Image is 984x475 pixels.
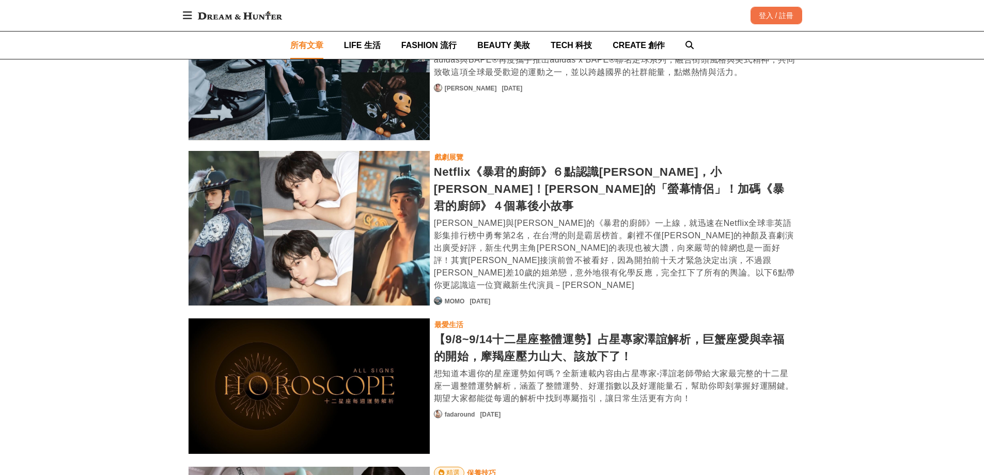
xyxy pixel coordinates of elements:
a: Netflix《暴君的廚師》６點認識李彩玟，小宋江！張員瑛的「螢幕情侶」！加碼《暴君的廚師》４個幕後小故事 [189,151,430,306]
a: Avatar [434,297,442,305]
div: [PERSON_NAME]與[PERSON_NAME]的《暴君的廚師》一上線，就迅速在Netflix全球非英語影集排行榜中勇奪第2名，在台灣的則是霸居榜首。劇裡不僅[PERSON_NAME]的神... [434,217,796,292]
a: CREATE 創作 [613,32,665,59]
a: LIFE 生活 [344,32,381,59]
a: 【9/8~9/14十二星座整體運勢】占星專家澤誼解析，巨蟹座愛與幸福的開始，摩羯座壓力山大、該放下了！ [189,318,430,454]
span: TECH 科技 [551,41,592,50]
a: BEAUTY 美妝 [477,32,530,59]
div: 戲劇展覽 [434,151,463,163]
a: [PERSON_NAME] [445,84,497,93]
img: Avatar [434,297,442,304]
a: 戲劇展覽 [434,151,464,163]
a: 所有文章 [290,32,323,59]
span: BEAUTY 美妝 [477,41,530,50]
span: 所有文章 [290,41,323,50]
div: [DATE] [480,410,501,419]
div: 想知道本週你的星座運勢如何嗎？全新連載內容由占星專家-澤誼老師帶給大家最完整的十二星座一週整體運勢解析，涵蓋了整體運勢、好運指數以及好運能量石，幫助你即刻掌握好運關鍵。期望大家都能從每週的解析中... [434,367,796,405]
img: Dream & Hunter [193,6,287,25]
div: 最愛生活 [434,319,463,330]
span: LIFE 生活 [344,41,381,50]
a: Avatar [434,84,442,92]
div: adidas與BAPE®再度攜手推出adidas x BAPE®聯名足球系列，融合街頭風格與美式精神，共同致敬這項全球最受歡迎的運動之一，並以跨越國界的社群能量，點燃熱情與活力。 [434,54,796,79]
div: 登入 / 註冊 [751,7,802,24]
a: MOMO [445,297,465,306]
a: 最愛生活 [434,318,464,331]
a: Avatar [434,410,442,418]
span: CREATE 創作 [613,41,665,50]
a: adidas攜手BAPE®推出adidas x BAPE®聯名足球系列，adidas Originals點燃街頭與綠茵的熱情！ [189,5,430,141]
a: Netflix《暴君的廚師》６點認識[PERSON_NAME]，小[PERSON_NAME]！[PERSON_NAME]的「螢幕情侶」！加碼《暴君的廚師》４個幕後小故事[PERSON_NAME]... [434,163,796,292]
img: Avatar [434,410,442,418]
img: Avatar [434,84,442,91]
a: fadaround [445,410,475,419]
a: TECH 科技 [551,32,592,59]
a: 【9/8~9/14十二星座整體運勢】占星專家澤誼解析，巨蟹座愛與幸福的開始，摩羯座壓力山大、該放下了！想知道本週你的星座運勢如何嗎？全新連載內容由占星專家-澤誼老師帶給大家最完整的十二星座一週整... [434,331,796,405]
div: 【9/8~9/14十二星座整體運勢】占星專家澤誼解析，巨蟹座愛與幸福的開始，摩羯座壓力山大、該放下了！ [434,331,796,365]
div: Netflix《暴君的廚師》６點認識[PERSON_NAME]，小[PERSON_NAME]！[PERSON_NAME]的「螢幕情侶」！加碼《暴君的廚師》４個幕後小故事 [434,163,796,214]
span: FASHION 流行 [401,41,457,50]
div: [DATE] [470,297,490,306]
a: FASHION 流行 [401,32,457,59]
div: [DATE] [502,84,522,93]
